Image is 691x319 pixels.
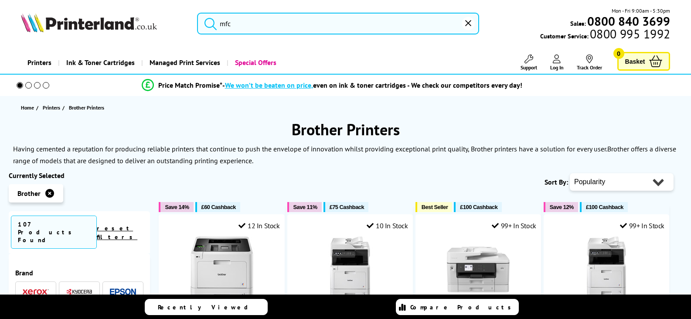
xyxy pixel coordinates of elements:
div: 99+ In Stock [492,221,536,230]
a: Track Order [577,55,602,71]
a: Home [21,103,36,112]
a: Printers [43,103,62,112]
img: Brother HL-L8260CDW [189,237,255,302]
button: Save 12% [544,202,578,212]
span: Sales: [570,19,586,27]
a: Log In [550,55,564,71]
h1: Brother Printers [9,119,682,140]
button: £75 Cashback [323,202,368,212]
a: Recently Viewed [145,299,268,315]
a: Xerox [23,286,49,297]
span: Compare Products [410,303,516,311]
button: Best Seller [415,202,453,212]
span: Save 12% [550,204,574,210]
a: Printerland Logo [21,13,187,34]
span: Save 11% [293,204,317,210]
span: Basket [625,55,645,67]
button: £100 Cashback [454,202,502,212]
div: Currently Selected [9,171,150,180]
img: Epson [110,288,136,295]
span: Save 14% [165,204,189,210]
span: Brother [17,189,41,198]
a: Basket 0 [617,52,671,71]
a: Compare Products [396,299,519,315]
img: Brother MFC-L8690CDW [317,237,383,302]
a: Ink & Toner Cartridges [58,51,141,74]
span: Ink & Toner Cartridges [66,51,135,74]
span: 107 Products Found [11,216,97,249]
button: £100 Cashback [580,202,628,212]
span: Brand [15,268,143,277]
span: £100 Cashback [460,204,497,210]
span: Mon - Fri 9:00am - 5:30pm [612,7,670,15]
li: modal_Promise [4,78,659,93]
span: £75 Cashback [330,204,364,210]
a: Printers [21,51,58,74]
p: Having cemented a reputation for producing reliable printers that continue to push the envelope o... [13,144,607,153]
a: 0800 840 3699 [586,17,670,25]
span: Printers [43,103,60,112]
a: Epson [110,286,136,297]
button: Save 11% [287,202,322,212]
span: £60 Cashback [201,204,236,210]
a: reset filters [97,224,137,241]
span: Customer Service: [540,30,670,40]
img: Brother MFC-J6940DW [446,237,511,302]
span: We won’t be beaten on price, [225,81,313,89]
span: Support [521,64,537,71]
p: Brother offers a diverse range of models that are designed to deliver an outstanding printing exp... [13,144,676,165]
button: £60 Cashback [195,202,240,212]
b: 0800 840 3699 [587,13,670,29]
span: Log In [550,64,564,71]
a: Support [521,55,537,71]
div: 99+ In Stock [620,221,664,230]
a: Kyocera [66,286,92,297]
span: Price Match Promise* [158,81,222,89]
span: 0 [613,48,624,59]
span: Brother Printers [69,104,104,111]
span: 0800 995 1992 [589,30,670,38]
div: 12 In Stock [238,221,279,230]
button: Save 14% [159,202,193,212]
a: Special Offers [227,51,283,74]
span: Recently Viewed [158,303,257,311]
span: Sort By: [545,178,568,186]
span: £100 Cashback [586,204,623,210]
img: Xerox [23,289,49,295]
div: - even on ink & toner cartridges - We check our competitors every day! [222,81,522,89]
span: Best Seller [422,204,448,210]
img: Brother DCP-L8410CDW [574,237,639,302]
img: Kyocera [66,288,92,295]
a: Managed Print Services [141,51,227,74]
div: 10 In Stock [367,221,408,230]
img: Printerland Logo [21,13,157,32]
